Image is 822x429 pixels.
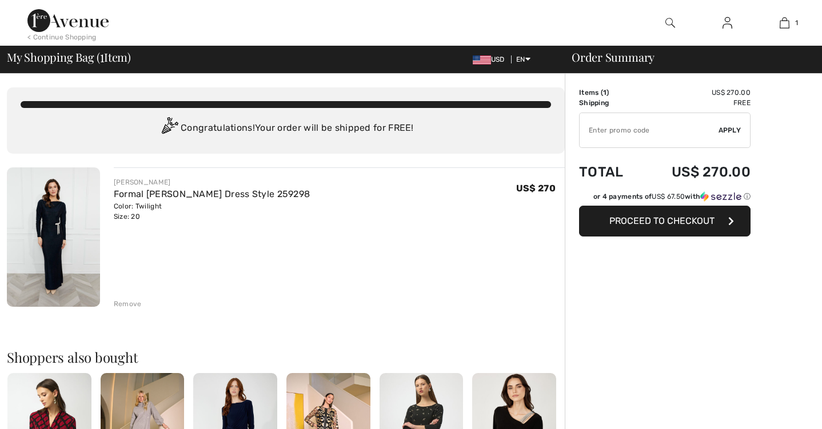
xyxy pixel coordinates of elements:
span: US$ 67.50 [652,193,685,201]
span: 1 [100,49,104,63]
img: 1ère Avenue [27,9,109,32]
input: Promo code [580,113,719,147]
img: Congratulation2.svg [158,117,181,140]
img: Sezzle [700,191,741,202]
td: US$ 270.00 [641,87,751,98]
div: [PERSON_NAME] [114,177,310,187]
td: US$ 270.00 [641,153,751,191]
span: Proceed to Checkout [609,215,715,226]
span: EN [516,55,530,63]
span: My Shopping Bag ( Item) [7,51,131,63]
td: Items ( ) [579,87,641,98]
span: 1 [795,18,798,28]
span: 1 [603,89,606,97]
img: My Bag [780,16,789,30]
span: USD [473,55,509,63]
img: My Info [723,16,732,30]
div: < Continue Shopping [27,32,97,42]
div: or 4 payments ofUS$ 67.50withSezzle Click to learn more about Sezzle [579,191,751,206]
span: Apply [719,125,741,135]
span: US$ 270 [516,183,556,194]
div: Order Summary [558,51,815,63]
td: Total [579,153,641,191]
div: Congratulations! Your order will be shipped for FREE! [21,117,551,140]
div: Color: Twilight Size: 20 [114,201,310,222]
td: Free [641,98,751,108]
img: Formal Maxi Sheath Dress Style 259298 [7,167,100,307]
h2: Shoppers also bought [7,350,565,364]
img: search the website [665,16,675,30]
button: Proceed to Checkout [579,206,751,236]
img: US Dollar [473,55,491,65]
div: Remove [114,299,142,309]
td: Shipping [579,98,641,108]
a: 1 [756,16,812,30]
a: Formal [PERSON_NAME] Dress Style 259298 [114,189,310,199]
a: Sign In [713,16,741,30]
div: or 4 payments of with [593,191,751,202]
